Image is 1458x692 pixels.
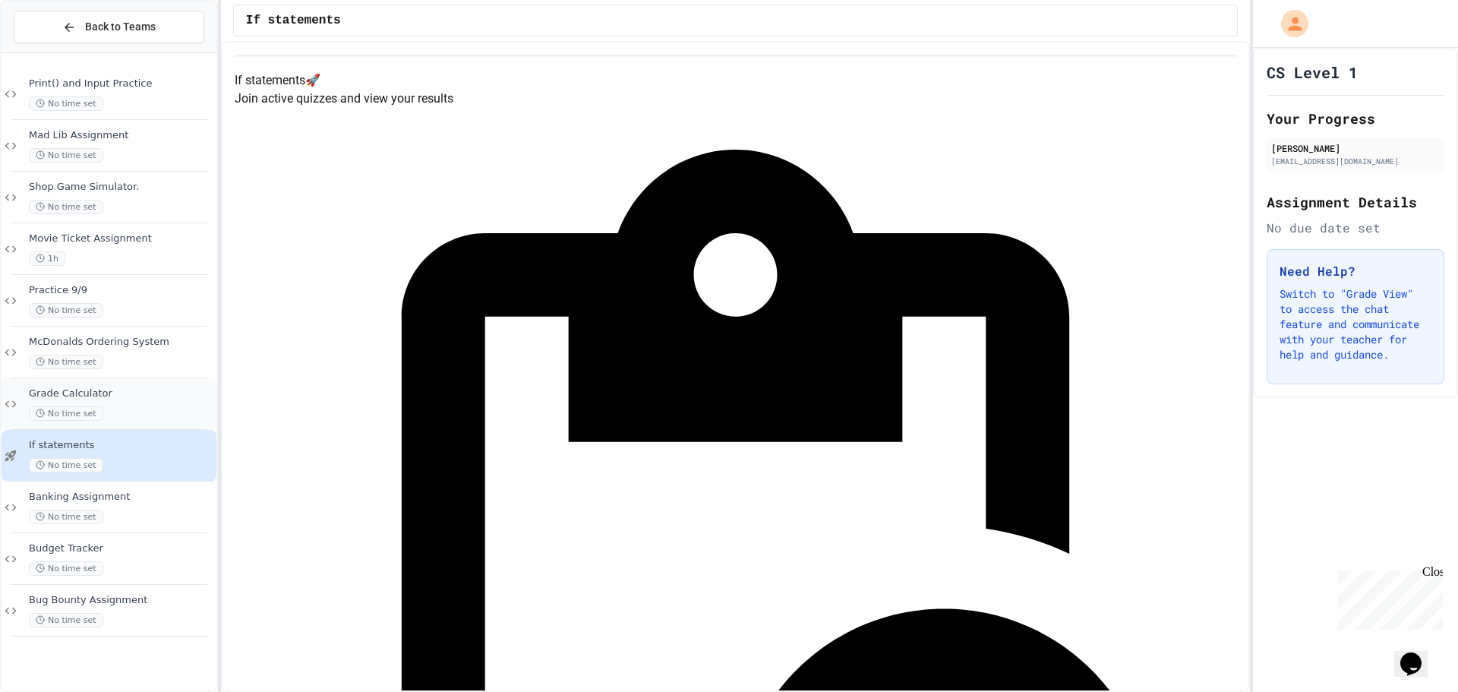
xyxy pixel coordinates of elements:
span: 1h [29,251,65,266]
span: No time set [29,148,103,163]
h1: CS Level 1 [1267,62,1358,83]
span: Back to Teams [85,19,156,35]
h3: Need Help? [1280,262,1431,280]
span: No time set [29,96,103,111]
span: No time set [29,458,103,472]
span: Mad Lib Assignment [29,129,213,142]
span: McDonalds Ordering System [29,336,213,349]
div: [PERSON_NAME] [1271,141,1440,155]
span: Movie Ticket Assignment [29,232,213,245]
span: Banking Assignment [29,491,213,504]
span: Shop Game Simulator. [29,181,213,194]
span: Print() and Input Practice [29,77,213,90]
span: No time set [29,200,103,214]
div: No due date set [1267,219,1444,237]
span: No time set [29,561,103,576]
span: If statements [29,439,213,452]
div: My Account [1265,6,1312,41]
div: Chat with us now!Close [6,6,105,96]
p: Switch to "Grade View" to access the chat feature and communicate with your teacher for help and ... [1280,286,1431,362]
span: No time set [29,303,103,318]
span: Practice 9/9 [29,284,213,297]
span: Bug Bounty Assignment [29,594,213,607]
h4: If statements 🚀 [235,71,1237,90]
iframe: chat widget [1332,565,1443,630]
h2: Assignment Details [1267,191,1444,213]
iframe: chat widget [1394,631,1443,677]
span: Grade Calculator [29,387,213,400]
span: Budget Tracker [29,542,213,555]
span: No time set [29,613,103,627]
p: Join active quizzes and view your results [235,90,1237,108]
span: No time set [29,355,103,369]
span: No time set [29,406,103,421]
button: Back to Teams [14,11,204,43]
h2: Your Progress [1267,108,1444,129]
div: [EMAIL_ADDRESS][DOMAIN_NAME] [1271,156,1440,167]
span: No time set [29,510,103,524]
span: If statements [246,11,341,30]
